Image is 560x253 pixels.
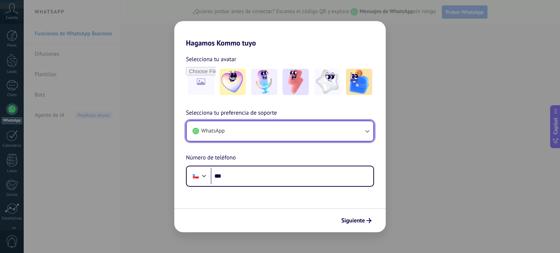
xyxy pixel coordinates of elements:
span: Número de teléfono [186,153,236,163]
span: WhatsApp [201,127,225,135]
img: -3.jpeg [283,69,309,95]
div: Chile: + 56 [189,169,203,184]
img: -1.jpeg [219,69,246,95]
span: Siguiente [341,218,365,223]
img: -4.jpeg [314,69,341,95]
img: -5.jpeg [346,69,372,95]
span: Selecciona tu preferencia de soporte [186,108,277,118]
span: Selecciona tu avatar [186,55,236,64]
button: Siguiente [338,214,375,227]
h2: Hagamos Kommo tuyo [174,21,386,47]
img: -2.jpeg [251,69,277,95]
button: WhatsApp [187,121,373,141]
